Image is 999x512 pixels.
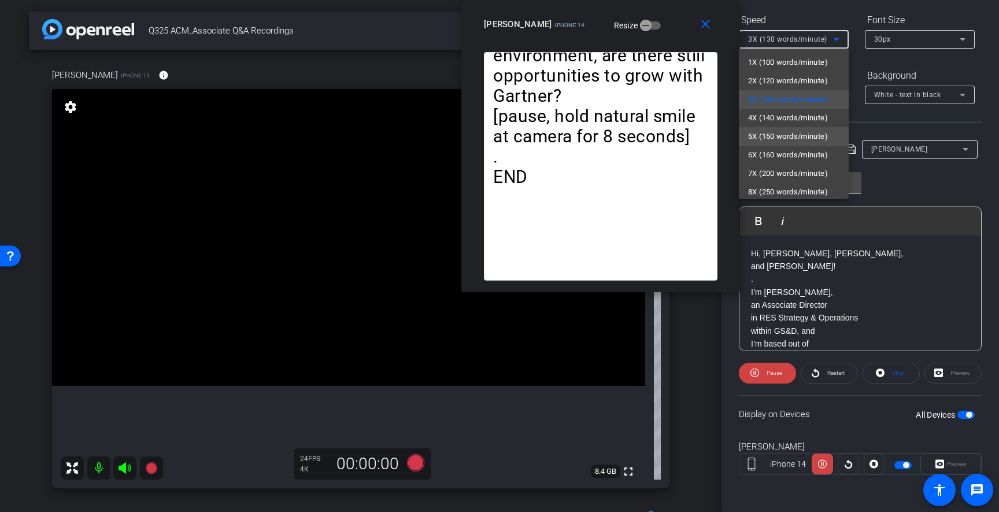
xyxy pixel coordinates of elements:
[748,93,828,106] span: 3X (130 words/minute)
[748,185,828,199] span: 8X (250 words/minute)
[748,130,828,143] span: 5X (150 words/minute)
[748,56,828,69] span: 1X (100 words/minute)
[748,111,828,125] span: 4X (140 words/minute)
[748,148,828,162] span: 6X (160 words/minute)
[748,74,828,88] span: 2X (120 words/minute)
[748,167,828,181] span: 7X (200 words/minute)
